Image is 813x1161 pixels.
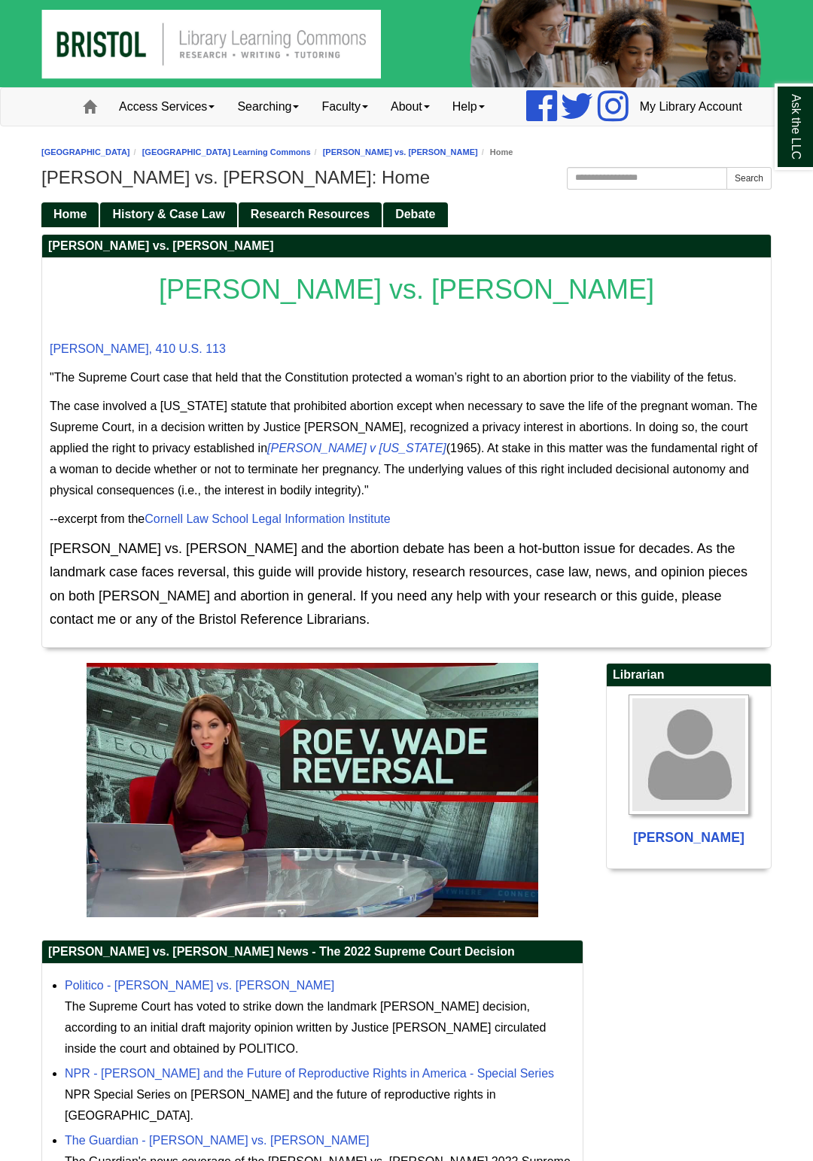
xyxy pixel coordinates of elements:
[478,145,513,160] li: Home
[65,979,334,992] a: Politico - [PERSON_NAME] vs. [PERSON_NAME]
[42,235,771,258] h2: [PERSON_NAME] vs. [PERSON_NAME]
[42,941,583,964] h2: [PERSON_NAME] vs. [PERSON_NAME] News - The 2022 Supreme Court Decision
[226,88,310,126] a: Searching
[50,342,226,355] span: [PERSON_NAME], 410 U.S. 113
[50,541,748,628] span: [PERSON_NAME] vs. [PERSON_NAME] and the abortion debate has been a hot-button issue for decades. ...
[41,167,772,188] h1: [PERSON_NAME] vs. [PERSON_NAME]: Home
[41,202,99,227] a: Home
[323,147,478,157] a: [PERSON_NAME] vs. [PERSON_NAME]
[65,996,575,1059] div: The Supreme Court has voted to strike down the landmark [PERSON_NAME] decision, according to an i...
[251,208,370,220] span: Research Resources
[41,145,772,160] nav: breadcrumb
[629,694,749,815] img: Profile Photo
[100,202,236,227] a: History & Case Law
[379,88,441,126] a: About
[41,201,772,226] div: Guide Pages
[614,694,763,849] a: Profile Photo [PERSON_NAME]
[267,442,446,454] a: [PERSON_NAME] v [US_STATE]
[65,1134,370,1147] a: The Guardian - [PERSON_NAME] vs. [PERSON_NAME]
[726,167,772,190] button: Search
[41,147,130,157] a: [GEOGRAPHIC_DATA]
[112,208,224,220] span: History & Case Law
[395,208,435,220] span: Debate
[159,274,654,305] span: [PERSON_NAME] vs. [PERSON_NAME]
[383,202,447,227] a: Debate
[108,88,226,126] a: Access Services
[607,664,771,687] h2: Librarian
[50,371,737,384] span: "The Supreme Court case that held that the Constitution protected a woman’s right to an abortion ...
[614,826,763,849] div: [PERSON_NAME]
[142,147,311,157] a: [GEOGRAPHIC_DATA] Learning Commons
[239,202,382,227] a: Research Resources
[50,400,757,497] span: The case involved a [US_STATE] statute that prohibited abortion except when necessary to save the...
[65,1067,554,1080] a: NPR - [PERSON_NAME] and the Future of Reproductive Rights in America - Special Series
[441,88,496,126] a: Help
[53,208,87,220] span: Home
[145,512,390,525] a: Cornell Law School Legal Information Institute
[50,509,763,530] p: --excerpt from the
[65,1084,575,1126] div: NPR Special Series on [PERSON_NAME] and the future of reproductive rights in [GEOGRAPHIC_DATA].
[50,328,226,359] a: [PERSON_NAME], 410 U.S. 113
[629,88,754,126] a: My Library Account
[310,88,379,126] a: Faculty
